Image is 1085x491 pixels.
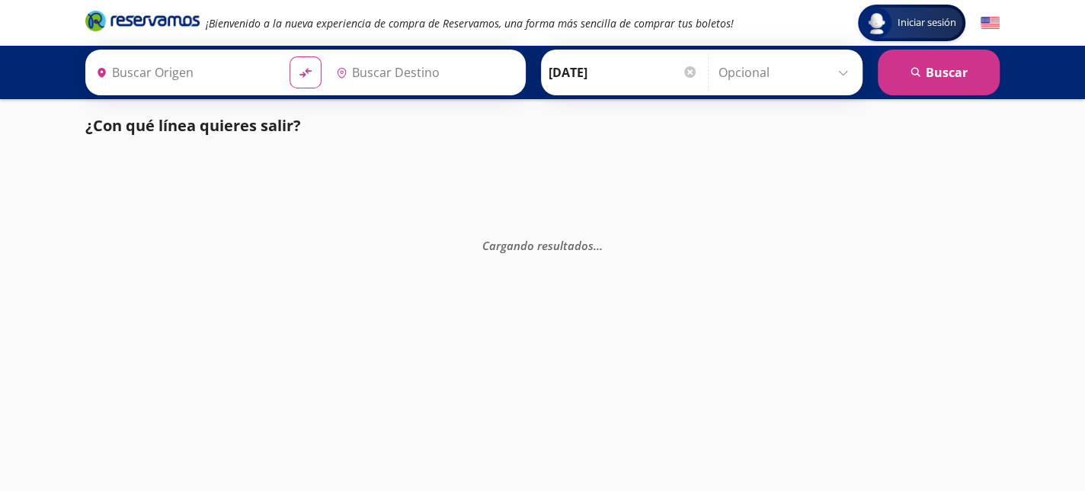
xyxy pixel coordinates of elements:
p: ¿Con qué línea quieres salir? [85,114,301,137]
i: Brand Logo [85,9,200,32]
span: . [594,238,597,253]
button: Buscar [878,50,1000,95]
input: Buscar Destino [330,53,517,91]
input: Elegir Fecha [549,53,698,91]
em: ¡Bienvenido a la nueva experiencia de compra de Reservamos, una forma más sencilla de comprar tus... [206,16,734,30]
button: English [981,14,1000,33]
span: . [600,238,603,253]
span: . [597,238,600,253]
span: Iniciar sesión [891,15,962,30]
input: Opcional [719,53,855,91]
a: Brand Logo [85,9,200,37]
em: Cargando resultados [482,238,603,253]
input: Buscar Origen [90,53,277,91]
